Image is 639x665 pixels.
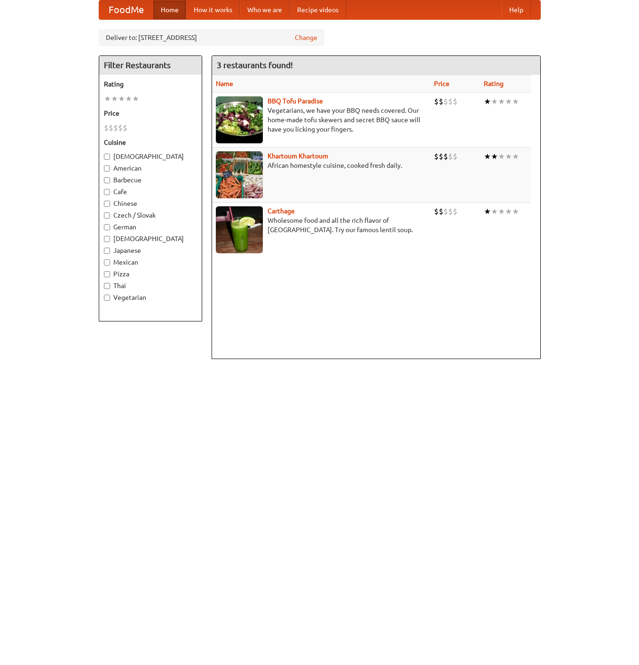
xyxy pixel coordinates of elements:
li: ★ [498,206,505,217]
li: $ [118,123,123,133]
li: $ [434,96,439,107]
li: ★ [505,151,512,162]
p: African homestyle cuisine, cooked fresh daily. [216,161,426,170]
h5: Cuisine [104,138,197,147]
input: Pizza [104,271,110,277]
input: Thai [104,283,110,289]
li: ★ [491,206,498,217]
li: $ [443,151,448,162]
img: tofuparadise.jpg [216,96,263,143]
a: Change [295,33,317,42]
li: ★ [491,96,498,107]
input: German [104,224,110,230]
li: $ [104,123,109,133]
li: ★ [491,151,498,162]
input: Czech / Slovak [104,212,110,219]
li: $ [439,206,443,217]
input: Mexican [104,259,110,266]
li: ★ [104,94,111,104]
label: Japanese [104,246,197,255]
h5: Price [104,109,197,118]
input: [DEMOGRAPHIC_DATA] [104,236,110,242]
a: Who we are [240,0,290,19]
li: ★ [125,94,132,104]
label: Barbecue [104,175,197,185]
label: Cafe [104,187,197,196]
li: $ [123,123,127,133]
a: Name [216,80,233,87]
label: Vegetarian [104,293,197,302]
label: German [104,222,197,232]
h5: Rating [104,79,197,89]
label: Mexican [104,258,197,267]
h4: Filter Restaurants [99,56,202,75]
a: How it works [186,0,240,19]
input: Barbecue [104,177,110,183]
li: ★ [505,206,512,217]
li: $ [448,206,453,217]
label: Pizza [104,269,197,279]
li: $ [439,96,443,107]
li: ★ [498,151,505,162]
li: $ [443,96,448,107]
input: Japanese [104,248,110,254]
a: Price [434,80,450,87]
a: BBQ Tofu Paradise [268,97,323,105]
a: Carthage [268,207,295,215]
li: $ [439,151,443,162]
li: $ [453,206,458,217]
li: $ [448,96,453,107]
p: Vegetarians, we have your BBQ needs covered. Our home-made tofu skewers and secret BBQ sauce will... [216,106,426,134]
label: Thai [104,281,197,290]
input: American [104,165,110,172]
li: ★ [484,96,491,107]
img: khartoum.jpg [216,151,263,198]
li: ★ [484,151,491,162]
input: Chinese [104,201,110,207]
li: $ [434,151,439,162]
li: ★ [132,94,139,104]
li: ★ [111,94,118,104]
img: carthage.jpg [216,206,263,253]
li: $ [443,206,448,217]
a: Khartoum Khartoum [268,152,328,160]
li: ★ [118,94,125,104]
li: ★ [484,206,491,217]
li: $ [448,151,453,162]
li: ★ [498,96,505,107]
input: Vegetarian [104,295,110,301]
label: [DEMOGRAPHIC_DATA] [104,152,197,161]
input: [DEMOGRAPHIC_DATA] [104,154,110,160]
ng-pluralize: 3 restaurants found! [217,61,293,70]
label: American [104,164,197,173]
a: Recipe videos [290,0,346,19]
li: $ [453,96,458,107]
li: $ [113,123,118,133]
li: ★ [505,96,512,107]
li: $ [109,123,113,133]
p: Wholesome food and all the rich flavor of [GEOGRAPHIC_DATA]. Try our famous lentil soup. [216,216,426,235]
label: Czech / Slovak [104,211,197,220]
li: ★ [512,206,519,217]
li: $ [434,206,439,217]
a: FoodMe [99,0,153,19]
a: Help [502,0,531,19]
div: Deliver to: [STREET_ADDRESS] [99,29,324,46]
label: Chinese [104,199,197,208]
a: Home [153,0,186,19]
li: $ [453,151,458,162]
li: ★ [512,96,519,107]
a: Rating [484,80,504,87]
label: [DEMOGRAPHIC_DATA] [104,234,197,243]
li: ★ [512,151,519,162]
input: Cafe [104,189,110,195]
